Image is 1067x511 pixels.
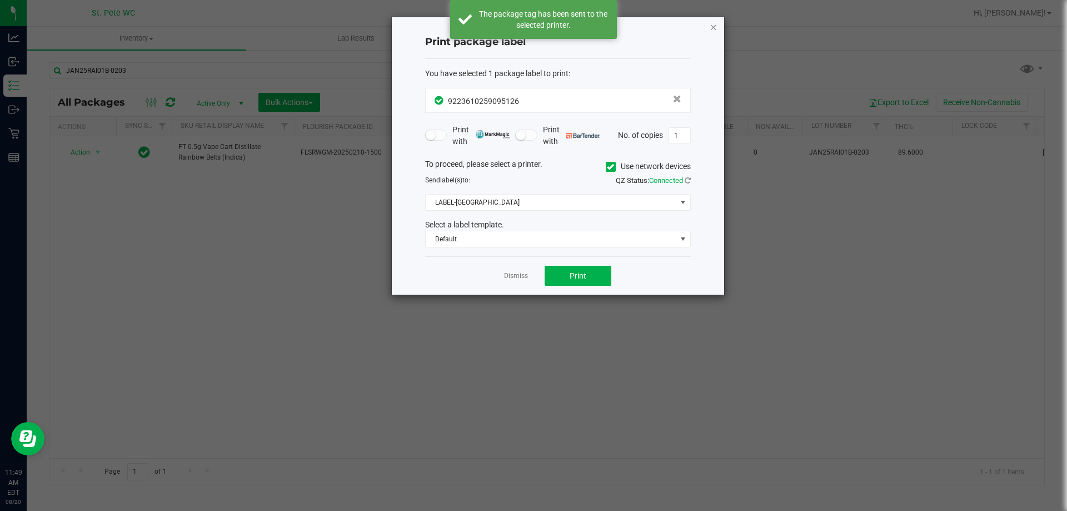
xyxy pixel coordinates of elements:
div: : [425,68,691,80]
span: LABEL-[GEOGRAPHIC_DATA] [426,195,676,210]
h4: Print package label [425,35,691,49]
span: QZ Status: [616,176,691,185]
span: You have selected 1 package label to print [425,69,569,78]
div: Select a label template. [417,219,699,231]
iframe: Resource center [11,422,44,455]
span: Print with [452,124,510,147]
span: label(s) [440,176,462,184]
div: To proceed, please select a printer. [417,158,699,175]
img: bartender.png [566,133,600,138]
a: Dismiss [504,271,528,281]
span: 9223610259095126 [448,97,519,106]
div: The package tag has been sent to the selected printer. [478,8,609,31]
img: mark_magic_cybra.png [476,130,510,138]
span: Print [570,271,586,280]
span: Print with [543,124,600,147]
span: In Sync [435,95,445,106]
label: Use network devices [606,161,691,172]
span: Send to: [425,176,470,184]
span: Connected [649,176,683,185]
span: Default [426,231,676,247]
span: No. of copies [618,130,663,139]
button: Print [545,266,611,286]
